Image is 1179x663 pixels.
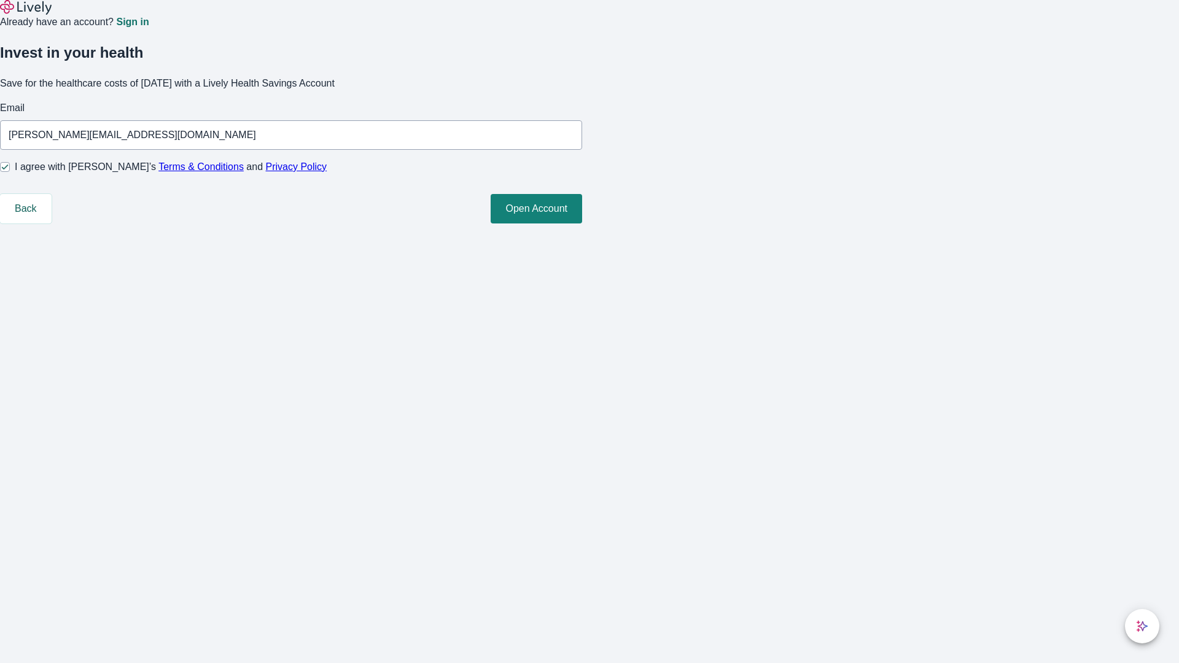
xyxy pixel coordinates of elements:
a: Terms & Conditions [158,161,244,172]
span: I agree with [PERSON_NAME]’s and [15,160,327,174]
svg: Lively AI Assistant [1136,620,1148,632]
a: Sign in [116,17,149,27]
button: Open Account [491,194,582,223]
button: chat [1125,609,1159,643]
a: Privacy Policy [266,161,327,172]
